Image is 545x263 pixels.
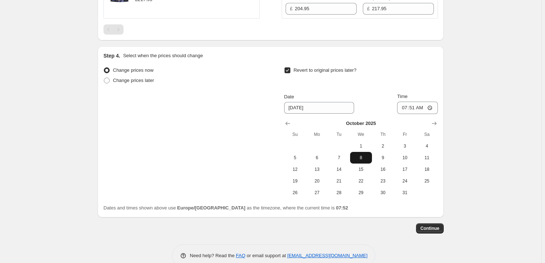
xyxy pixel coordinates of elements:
button: Tuesday October 7 2025 [328,152,350,164]
button: Show previous month, September 2025 [283,118,293,129]
button: Thursday October 9 2025 [372,152,394,164]
span: 5 [287,155,303,161]
span: £ [367,6,370,11]
span: Revert to original prices later? [294,67,357,73]
button: Wednesday October 1 2025 [350,140,372,152]
b: 07:52 [336,205,348,211]
span: 29 [353,190,369,196]
span: 9 [375,155,391,161]
button: Monday October 20 2025 [306,175,328,187]
span: 1 [353,143,369,149]
button: Saturday October 25 2025 [416,175,438,187]
button: Wednesday October 22 2025 [350,175,372,187]
span: 22 [353,178,369,184]
span: 21 [331,178,347,184]
span: 12 [287,166,303,172]
span: 13 [309,166,325,172]
span: 8 [353,155,369,161]
a: [EMAIL_ADDRESS][DOMAIN_NAME] [287,253,368,258]
th: Wednesday [350,129,372,140]
span: Su [287,131,303,137]
span: 17 [397,166,413,172]
button: Friday October 24 2025 [394,175,416,187]
button: Saturday October 11 2025 [416,152,438,164]
span: 4 [419,143,435,149]
button: Saturday October 18 2025 [416,164,438,175]
p: Select when the prices should change [123,52,203,59]
span: 11 [419,155,435,161]
span: Sa [419,131,435,137]
span: 24 [397,178,413,184]
button: Sunday October 12 2025 [284,164,306,175]
span: 10 [397,155,413,161]
span: 3 [397,143,413,149]
span: 30 [375,190,391,196]
th: Thursday [372,129,394,140]
span: 2 [375,143,391,149]
span: 6 [309,155,325,161]
span: or email support at [246,253,287,258]
button: Sunday October 5 2025 [284,152,306,164]
button: Friday October 3 2025 [394,140,416,152]
button: Monday October 27 2025 [306,187,328,199]
span: Change prices now [113,67,153,73]
th: Tuesday [328,129,350,140]
span: 19 [287,178,303,184]
button: Tuesday October 28 2025 [328,187,350,199]
span: We [353,131,369,137]
button: Show next month, November 2025 [429,118,439,129]
span: Date [284,94,294,99]
button: Saturday October 4 2025 [416,140,438,152]
th: Saturday [416,129,438,140]
button: Thursday October 2 2025 [372,140,394,152]
button: Monday October 6 2025 [306,152,328,164]
span: 7 [331,155,347,161]
button: Thursday October 30 2025 [372,187,394,199]
span: 16 [375,166,391,172]
span: 18 [419,166,435,172]
th: Sunday [284,129,306,140]
nav: Pagination [103,24,123,35]
span: Change prices later [113,78,154,83]
button: Friday October 31 2025 [394,187,416,199]
button: Sunday October 26 2025 [284,187,306,199]
button: Friday October 17 2025 [394,164,416,175]
span: Need help? Read the [190,253,236,258]
span: 15 [353,166,369,172]
span: 31 [397,190,413,196]
th: Monday [306,129,328,140]
span: 28 [331,190,347,196]
a: FAQ [236,253,246,258]
button: Sunday October 19 2025 [284,175,306,187]
span: Fr [397,131,413,137]
input: 12:00 [397,102,438,114]
button: Friday October 10 2025 [394,152,416,164]
span: Time [397,94,407,99]
button: Wednesday October 15 2025 [350,164,372,175]
span: 23 [375,178,391,184]
span: 14 [331,166,347,172]
span: 26 [287,190,303,196]
button: Thursday October 23 2025 [372,175,394,187]
span: £ [290,6,293,11]
span: Tu [331,131,347,137]
input: 9/2/2025 [284,102,354,114]
button: Tuesday October 21 2025 [328,175,350,187]
span: 20 [309,178,325,184]
span: Continue [420,225,439,231]
h2: Step 4. [103,52,120,59]
b: Europe/[GEOGRAPHIC_DATA] [177,205,245,211]
button: Thursday October 16 2025 [372,164,394,175]
button: Wednesday October 8 2025 [350,152,372,164]
button: Continue [416,223,444,233]
span: Mo [309,131,325,137]
button: Wednesday October 29 2025 [350,187,372,199]
span: Th [375,131,391,137]
span: Dates and times shown above use as the timezone, where the current time is [103,205,348,211]
button: Tuesday October 14 2025 [328,164,350,175]
th: Friday [394,129,416,140]
span: 25 [419,178,435,184]
span: 27 [309,190,325,196]
button: Monday October 13 2025 [306,164,328,175]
